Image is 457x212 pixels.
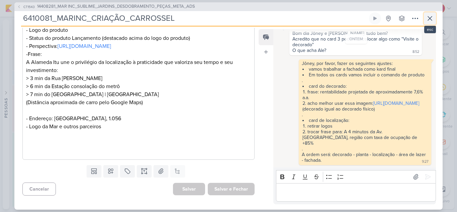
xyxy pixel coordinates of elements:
li: trocar frase para: A 4 minutos da Av. [GEOGRAPHIC_DATA], região com taxa de ocupação de +85% [302,129,428,146]
li: card de localização: [302,118,428,123]
div: A ordem será: decorado - planta - localização - área de lazer - fachada. [302,152,427,163]
p: > 6 min da Estação consolação do metrô > 7 min do [GEOGRAPHIC_DATA] | [GEOGRAPHIC_DATA] (Distânci... [26,82,251,107]
li: frase: rentabilidade projetada de aproximadamente 7,6% a.a. [302,89,428,100]
div: . [302,112,428,118]
li: card do decorado: [302,83,428,89]
li: retirar logos [302,123,428,129]
div: Ligar relógio [372,16,378,21]
li: Em todos os cards vamos incluir o comando de produto [302,72,428,78]
li: vamos trabalhar a fachada como kard final [302,66,428,72]
input: Kard Sem Título [21,12,368,24]
div: Bom dia Jôney e [PERSON_NAME], tudo bem? [292,30,419,36]
p: - Endereço: [GEOGRAPHIC_DATA], 1.056 [26,107,251,123]
div: Jôney, por favor, fazer os seguintes ajustes: [302,61,428,66]
a: [URL][DOMAIN_NAME] [373,100,419,106]
div: . [302,78,428,83]
p: - Logo do produto - Status do produto Lançamento (destacado acima do logo do produto) - Perspectiva: [26,26,251,50]
div: 8:52 [413,49,419,55]
p: -Frase: A Alameda Itu une o privilégio da localização à praticidade que valoriza seu tempo e seu ... [26,50,251,82]
div: Acredito que no card 3 podemos colocar algo como "Visite o decorado" [292,36,419,48]
div: esc [424,26,436,33]
div: Editor editing area: main [276,183,436,202]
div: O que acha Ale? [292,48,326,53]
div: Editor toolbar [276,170,436,183]
li: acho melhor usar essa imagem: (decorado igual ao decorado físico) [302,100,428,112]
a: [URL][DOMAIN_NAME] [58,43,111,50]
button: Cancelar [22,183,56,196]
div: . [302,146,428,152]
div: 9:27 [422,159,429,164]
p: - Logo da Mar e outros parceiros [26,123,251,147]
